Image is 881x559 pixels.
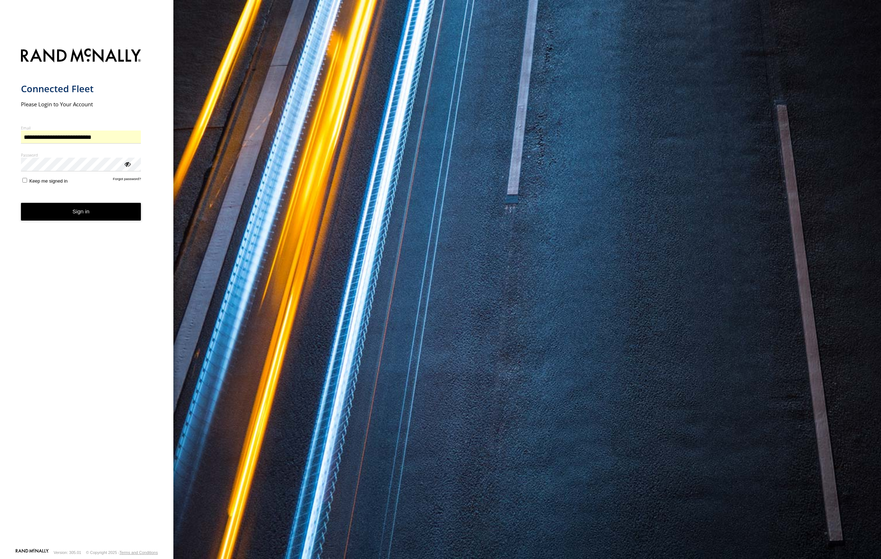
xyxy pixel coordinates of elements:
label: Email [21,125,141,131]
a: Terms and Conditions [120,550,158,555]
span: Keep me signed in [29,178,68,184]
a: Forgot password? [113,177,141,184]
label: Password [21,152,141,158]
img: Rand McNally [21,47,141,65]
button: Sign in [21,203,141,221]
div: ViewPassword [124,160,131,167]
h2: Please Login to Your Account [21,101,141,108]
input: Keep me signed in [22,178,27,183]
form: main [21,44,153,548]
h1: Connected Fleet [21,83,141,95]
div: © Copyright 2025 - [86,550,158,555]
div: Version: 305.01 [54,550,81,555]
a: Visit our Website [16,549,49,556]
